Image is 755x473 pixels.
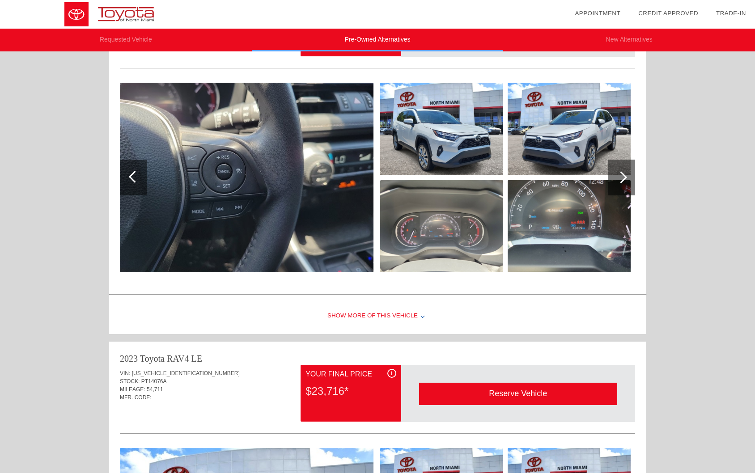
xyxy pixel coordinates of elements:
[419,383,617,405] div: Reserve Vehicle
[252,29,504,51] li: Pre-Owned Alternatives
[120,386,145,393] span: MILEAGE:
[120,83,373,272] img: 7e613c2c13087f63e3613573f1496928x.jpg
[508,83,631,175] img: 21965c717db6f0e49a9bb08a79779020x.jpg
[141,378,167,384] span: PT14076A
[109,298,646,334] div: Show More of this Vehicle
[120,352,189,365] div: 2023 Toyota RAV4
[120,370,130,376] span: VIN:
[387,369,396,378] div: i
[305,369,396,380] div: Your Final Price
[120,378,140,384] span: STOCK:
[508,180,631,272] img: 0d14bb8a3121125359ee48f369f49eb5x.jpg
[191,352,202,365] div: LE
[380,180,503,272] img: 101639d4ba4bc9c090721d90cb6dd2f4x.jpg
[503,29,755,51] li: New Alternatives
[120,407,635,421] div: Quoted on [DATE] 5:17:33 PM
[638,10,698,17] a: Credit Approved
[120,394,152,401] span: MFR. CODE:
[380,83,503,175] img: e2452d2316c6f2ff12995321ec57d9ebx.jpg
[147,386,163,393] span: 54,711
[305,380,396,403] div: $23,716*
[132,370,240,376] span: [US_VEHICLE_IDENTIFICATION_NUMBER]
[575,10,620,17] a: Appointment
[716,10,746,17] a: Trade-In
